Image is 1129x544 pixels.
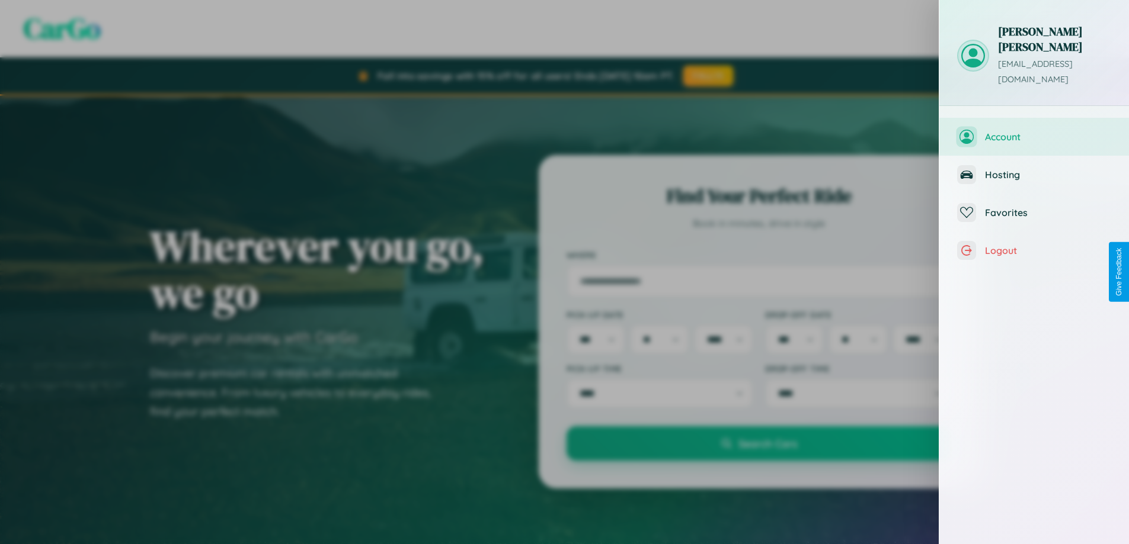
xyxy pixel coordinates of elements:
[985,244,1111,256] span: Logout
[998,57,1111,88] p: [EMAIL_ADDRESS][DOMAIN_NAME]
[985,207,1111,218] span: Favorites
[1115,248,1123,296] div: Give Feedback
[985,131,1111,143] span: Account
[985,169,1111,181] span: Hosting
[939,156,1129,194] button: Hosting
[939,231,1129,269] button: Logout
[998,24,1111,54] h3: [PERSON_NAME] [PERSON_NAME]
[939,118,1129,156] button: Account
[939,194,1129,231] button: Favorites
